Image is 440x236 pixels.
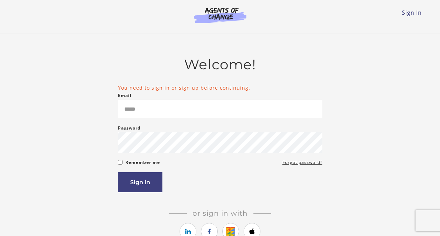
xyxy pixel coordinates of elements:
a: Sign In [402,9,422,16]
span: Or sign in with [187,209,253,217]
li: You need to sign in or sign up before continuing. [118,84,322,91]
label: Password [118,124,141,132]
a: Forgot password? [282,158,322,167]
label: Remember me [125,158,160,167]
h2: Welcome! [118,56,322,73]
img: Agents of Change Logo [187,7,254,23]
button: Sign in [118,172,162,192]
label: Email [118,91,132,100]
